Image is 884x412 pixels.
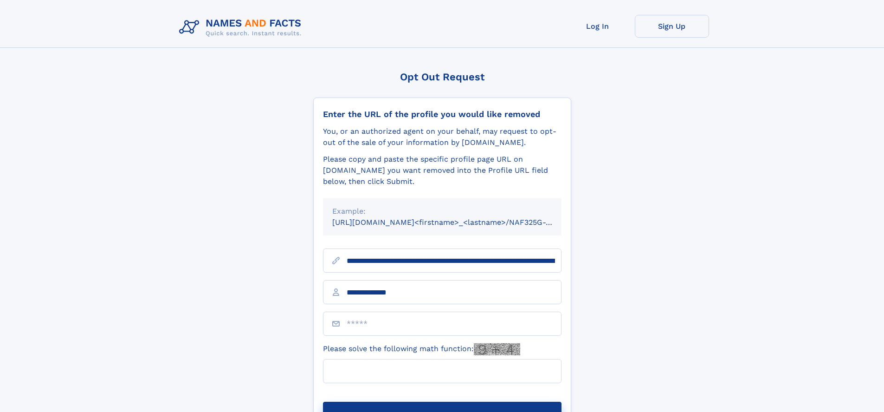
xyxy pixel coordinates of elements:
div: Opt Out Request [313,71,571,83]
div: Please copy and paste the specific profile page URL on [DOMAIN_NAME] you want removed into the Pr... [323,154,561,187]
div: Enter the URL of the profile you would like removed [323,109,561,119]
label: Please solve the following math function: [323,343,520,355]
small: [URL][DOMAIN_NAME]<firstname>_<lastname>/NAF325G-xxxxxxxx [332,218,579,227]
a: Sign Up [635,15,709,38]
a: Log In [561,15,635,38]
img: Logo Names and Facts [175,15,309,40]
div: You, or an authorized agent on your behalf, may request to opt-out of the sale of your informatio... [323,126,561,148]
div: Example: [332,206,552,217]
